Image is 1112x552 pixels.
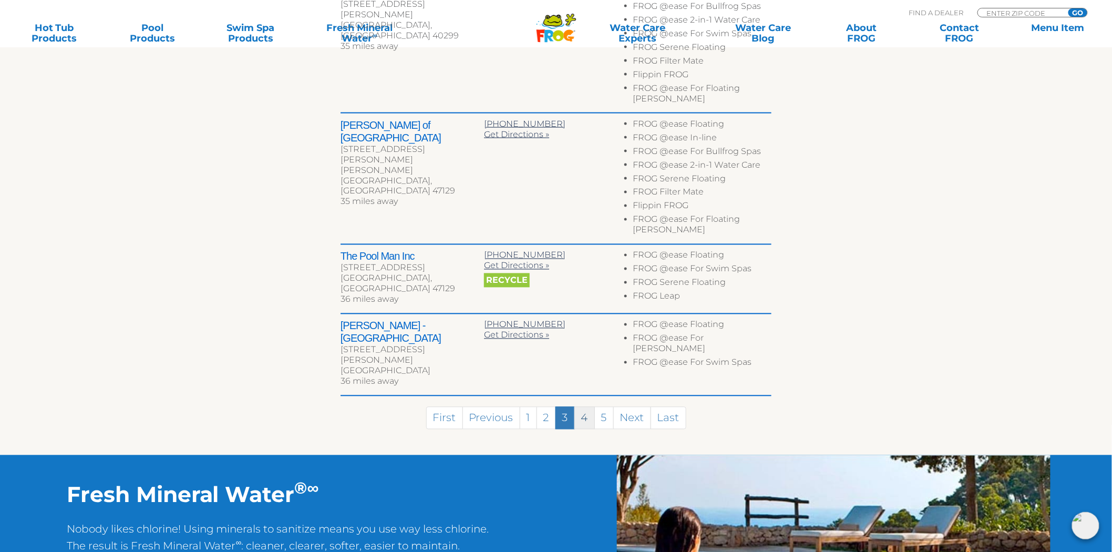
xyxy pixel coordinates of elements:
sup: ∞ [307,478,319,498]
li: FROG @ease For Floating [PERSON_NAME] [633,83,771,107]
span: Recycle [484,273,530,288]
li: FROG Serene Floating [633,278,771,291]
li: FROG @ease For Floating [PERSON_NAME] [633,214,771,239]
a: 2 [537,407,556,430]
li: FROG @ease 2-in-1 Water Care [633,15,771,28]
div: [STREET_ADDRESS][PERSON_NAME] [341,345,484,366]
li: FROG @ease Floating [633,320,771,333]
a: 4 [574,407,595,430]
div: [STREET_ADDRESS][PERSON_NAME][PERSON_NAME] [341,144,484,176]
div: [GEOGRAPHIC_DATA], [GEOGRAPHIC_DATA] 47129 [341,273,484,294]
li: FROG @ease Floating [633,250,771,264]
a: [PHONE_NUMBER] [484,119,565,129]
span: 35 miles away [341,197,398,207]
div: [GEOGRAPHIC_DATA] [341,366,484,376]
img: openIcon [1072,512,1099,539]
a: Get Directions » [484,129,549,139]
a: [PHONE_NUMBER] [484,320,565,330]
sup: ∞ [236,538,242,548]
h2: [PERSON_NAME] - [GEOGRAPHIC_DATA] [341,320,484,345]
div: [STREET_ADDRESS] [341,263,484,273]
input: Zip Code Form [986,8,1057,17]
div: [GEOGRAPHIC_DATA], [GEOGRAPHIC_DATA] 40299 [341,20,484,41]
li: FROG @ease In-line [633,132,771,146]
li: FROG Filter Mate [633,187,771,201]
a: Last [651,407,686,430]
li: FROG @ease For Swim Spas [633,28,771,42]
li: FROG @ease For [PERSON_NAME] [633,333,771,357]
a: First [426,407,463,430]
a: 3 [555,407,575,430]
li: FROG @ease For Bullfrog Spas [633,146,771,160]
p: Find A Dealer [909,8,964,17]
h2: Fresh Mineral Water [67,482,489,508]
div: [GEOGRAPHIC_DATA], [GEOGRAPHIC_DATA] 47129 [341,176,484,197]
a: PoolProducts [109,23,196,44]
li: FROG @ease For Swim Spas [633,357,771,371]
a: [PHONE_NUMBER] [484,250,565,260]
span: 35 miles away [341,41,398,51]
h2: The Pool Man Inc [341,250,484,263]
li: FROG @ease 2-in-1 Water Care [633,160,771,173]
a: Next [613,407,651,430]
a: Get Directions » [484,330,549,340]
li: FROG Filter Mate [633,56,771,69]
li: FROG Serene Floating [633,42,771,56]
a: Get Directions » [484,261,549,271]
input: GO [1068,8,1087,17]
li: FROG @ease Floating [633,119,771,132]
li: FROG Leap [633,291,771,305]
a: 1 [520,407,537,430]
li: Flippin FROG [633,201,771,214]
a: 5 [594,407,614,430]
span: 36 miles away [341,376,398,386]
a: ContactFROG [916,23,1003,44]
a: Fresh MineralWater∞ [305,23,414,44]
a: Previous [462,407,520,430]
a: Swim SpaProducts [207,23,294,44]
span: 36 miles away [341,294,398,304]
a: Hot TubProducts [11,23,98,44]
li: FROG @ease For Swim Spas [633,264,771,278]
li: FROG @ease For Bullfrog Spas [633,1,771,15]
li: Flippin FROG [633,69,771,83]
li: FROG Serene Floating [633,173,771,187]
a: AboutFROG [818,23,905,44]
a: Menu Item [1014,23,1101,44]
h2: [PERSON_NAME] of [GEOGRAPHIC_DATA] [341,119,484,144]
sup: ® [295,478,307,498]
